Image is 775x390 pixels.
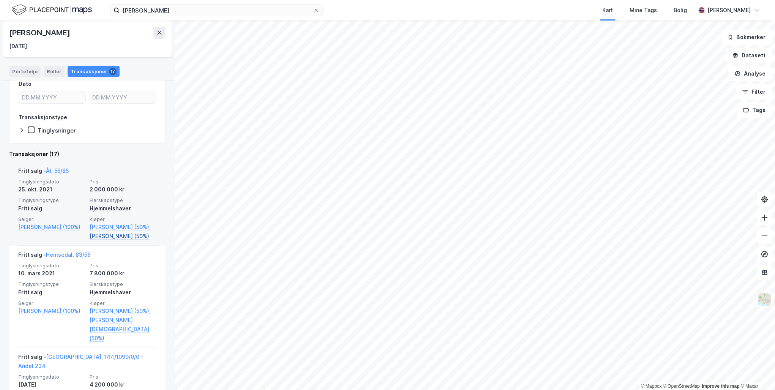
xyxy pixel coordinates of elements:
[12,3,92,17] img: logo.f888ab2527a4732fd821a326f86c7f29.svg
[757,292,772,307] img: Z
[68,66,120,77] div: Transaksjoner
[19,79,32,88] div: Dato
[707,6,751,15] div: [PERSON_NAME]
[18,262,85,269] span: Tinglysningsdato
[90,316,156,343] a: [PERSON_NAME][DEMOGRAPHIC_DATA] (50%)
[18,166,69,178] div: Fritt salg -
[90,262,156,269] span: Pris
[90,204,156,213] div: Hjemmelshaver
[18,250,91,262] div: Fritt salg -
[44,66,65,77] div: Roller
[602,6,613,15] div: Kart
[90,197,156,204] span: Eierskapstype
[38,127,76,134] div: Tinglysninger
[18,216,85,223] span: Selger
[90,178,156,185] span: Pris
[19,113,67,122] div: Transaksjonstype
[46,251,91,258] a: Hemsedal, 83/56
[18,185,85,194] div: 25. okt. 2021
[18,306,85,316] a: [PERSON_NAME] (100%)
[90,380,156,389] div: 4 200 000 kr
[721,30,772,45] button: Bokmerker
[18,374,85,380] span: Tinglysningsdato
[737,354,775,390] div: Kontrollprogram for chat
[18,300,85,306] span: Selger
[702,384,739,389] a: Improve this map
[18,178,85,185] span: Tinglysningsdato
[18,352,156,374] div: Fritt salg -
[90,269,156,278] div: 7 800 000 kr
[674,6,687,15] div: Bolig
[46,167,69,174] a: Ål, 55/85
[18,288,85,297] div: Fritt salg
[89,92,156,103] input: DD.MM.YYYY
[90,185,156,194] div: 2 000 000 kr
[18,197,85,204] span: Tinglysningstype
[18,354,143,369] a: [GEOGRAPHIC_DATA], 144/1099/0/0 - Andel 234
[726,48,772,63] button: Datasett
[90,374,156,380] span: Pris
[109,68,117,75] div: 17
[90,306,156,316] a: [PERSON_NAME] (50%),
[90,232,156,241] a: [PERSON_NAME] (50%)
[18,223,85,232] a: [PERSON_NAME] (100%)
[90,223,156,232] a: [PERSON_NAME] (50%),
[90,281,156,287] span: Eierskapstype
[19,92,85,103] input: DD.MM.YYYY
[18,281,85,287] span: Tinglysningstype
[90,216,156,223] span: Kjøper
[737,354,775,390] iframe: Chat Widget
[90,300,156,306] span: Kjøper
[728,66,772,81] button: Analyse
[9,27,71,39] div: [PERSON_NAME]
[18,204,85,213] div: Fritt salg
[120,5,313,16] input: Søk på adresse, matrikkel, gårdeiere, leietakere eller personer
[90,288,156,297] div: Hjemmelshaver
[18,380,85,389] div: [DATE]
[736,84,772,99] button: Filter
[641,384,662,389] a: Mapbox
[9,42,27,51] div: [DATE]
[737,103,772,118] button: Tags
[630,6,657,15] div: Mine Tags
[9,66,41,77] div: Portefølje
[663,384,700,389] a: OpenStreetMap
[18,269,85,278] div: 10. mars 2021
[9,150,165,159] div: Transaksjoner (17)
